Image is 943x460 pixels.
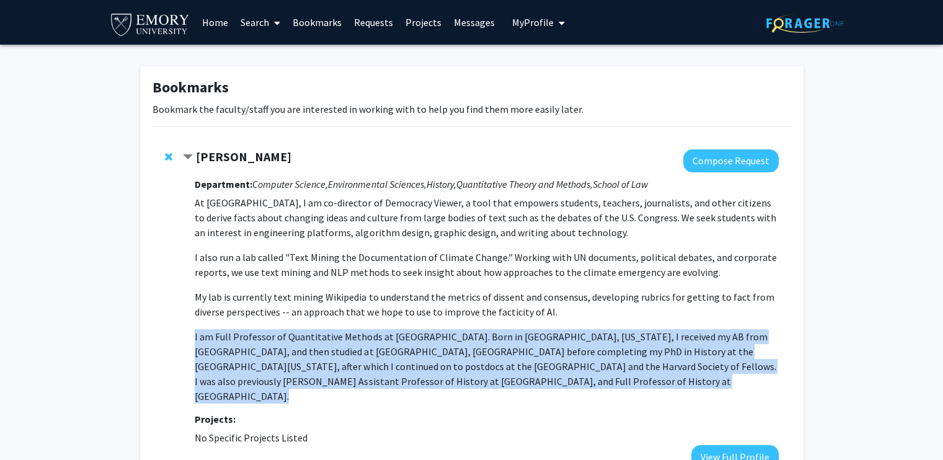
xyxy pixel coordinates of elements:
a: Search [234,1,286,44]
h1: Bookmarks [153,79,791,97]
p: Bookmark the faculty/staff you are interested in working with to help you find them more easily l... [153,102,791,117]
i: Quantitative Theory and Methods, [456,178,592,190]
strong: Projects: [195,413,236,425]
span: My Profile [512,16,554,29]
img: ForagerOne Logo [766,14,844,33]
img: Emory University Logo [109,10,192,38]
i: Computer Science, [252,178,328,190]
i: School of Law [592,178,647,190]
a: Home [196,1,234,44]
p: My lab is currently text mining Wikipedia to understand the metrics of dissent and consensus, dev... [195,290,778,319]
a: Projects [399,1,448,44]
p: I also run a lab called "Text Mining the Documentation of Climate Change." Working with UN docume... [195,250,778,280]
a: Bookmarks [286,1,348,44]
i: Environmental Sciences, [328,178,426,190]
a: Messages [448,1,501,44]
span: Remove Jo Guldi from bookmarks [165,152,172,162]
iframe: Chat [9,404,53,451]
span: Contract Jo Guldi Bookmark [183,153,193,162]
strong: Department: [195,178,252,190]
button: Compose Request to Jo Guldi [683,149,779,172]
i: History, [426,178,456,190]
p: I am Full Professor of Quantitative Methods at [GEOGRAPHIC_DATA]. Born in [GEOGRAPHIC_DATA], [US_... [195,329,778,404]
p: At [GEOGRAPHIC_DATA], I am co-director of Democracy Viewer, a tool that empowers students, teache... [195,195,778,240]
strong: [PERSON_NAME] [196,149,291,164]
a: Requests [348,1,399,44]
span: No Specific Projects Listed [195,431,308,444]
